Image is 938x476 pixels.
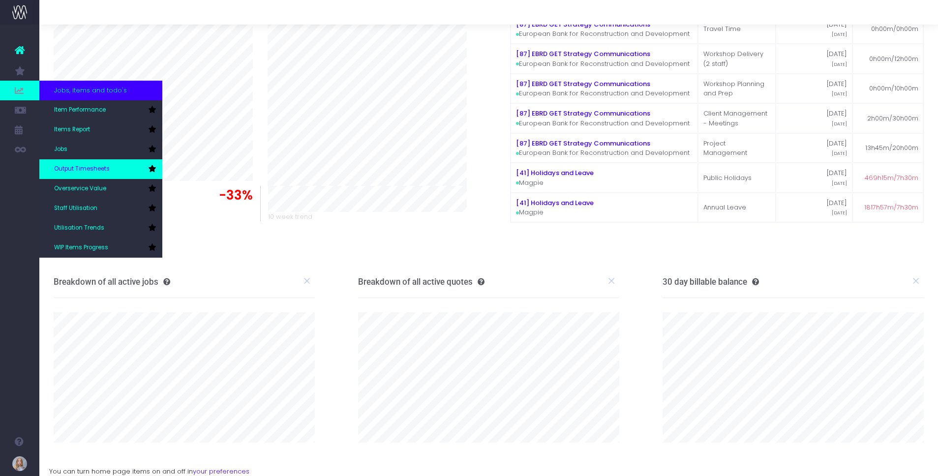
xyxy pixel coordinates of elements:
[776,44,852,74] td: [DATE]
[698,163,776,193] td: Public Holidays
[869,54,918,64] span: 0h00m/12h00m
[516,49,650,59] a: [87] EBRD GET Strategy Communications
[865,143,918,153] span: 13h45m/20h00m
[776,14,852,44] td: [DATE]
[832,180,847,187] span: [DATE]
[39,120,162,140] a: Items Report
[54,86,127,95] span: Jobs, items and todo's
[516,139,650,148] a: [87] EBRD GET Strategy Communications
[663,277,759,287] h3: 30 day billable balance
[39,140,162,159] a: Jobs
[776,103,852,133] td: [DATE]
[865,173,918,183] span: 469h15m/7h30m
[832,61,847,68] span: [DATE]
[39,238,162,258] a: WIP Items Progress
[39,159,162,179] a: Output Timesheets
[511,193,698,223] td: Magpie
[54,145,67,154] span: Jobs
[776,74,852,104] td: [DATE]
[358,277,484,287] h3: Breakdown of all active quotes
[511,74,698,104] td: European Bank for Reconstruction and Development
[39,179,162,199] a: Overservice Value
[193,467,249,476] a: your preferences
[832,31,847,38] span: [DATE]
[54,224,104,233] span: Utilisation Trends
[698,14,776,44] td: Travel Time
[54,204,97,213] span: Staff Utilisation
[39,199,162,218] a: Staff Utilisation
[511,14,698,44] td: European Bank for Reconstruction and Development
[776,133,852,163] td: [DATE]
[776,163,852,193] td: [DATE]
[511,44,698,74] td: European Bank for Reconstruction and Development
[832,150,847,157] span: [DATE]
[832,209,847,216] span: [DATE]
[871,24,918,34] span: 0h00m/0h00m
[698,44,776,74] td: Workshop Delivery (2 staff)
[39,100,162,120] a: Item Performance
[219,186,253,205] span: -33%
[511,133,698,163] td: European Bank for Reconstruction and Development
[268,212,312,222] span: 10 week trend
[54,106,106,115] span: Item Performance
[511,163,698,193] td: Magpie
[698,74,776,104] td: Workshop Planning and Prep
[869,84,918,93] span: 0h00m/10h00m
[54,243,108,252] span: WIP Items Progress
[39,218,162,238] a: Utilisation Trends
[516,109,650,118] a: [87] EBRD GET Strategy Communications
[832,120,847,127] span: [DATE]
[54,165,110,174] span: Output Timesheets
[516,79,650,89] a: [87] EBRD GET Strategy Communications
[54,277,170,287] h3: Breakdown of all active jobs
[864,203,918,212] span: 1817h57m/7h30m
[832,90,847,97] span: [DATE]
[54,125,90,134] span: Items Report
[867,114,918,123] span: 2h00m/30h00m
[698,133,776,163] td: Project Management
[516,168,594,178] a: [41] Holidays and Leave
[698,103,776,133] td: Client Management - Meetings
[511,103,698,133] td: European Bank for Reconstruction and Development
[776,193,852,223] td: [DATE]
[54,184,106,193] span: Overservice Value
[12,456,27,471] img: images/default_profile_image.png
[516,198,594,208] a: [41] Holidays and Leave
[698,193,776,223] td: Annual Leave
